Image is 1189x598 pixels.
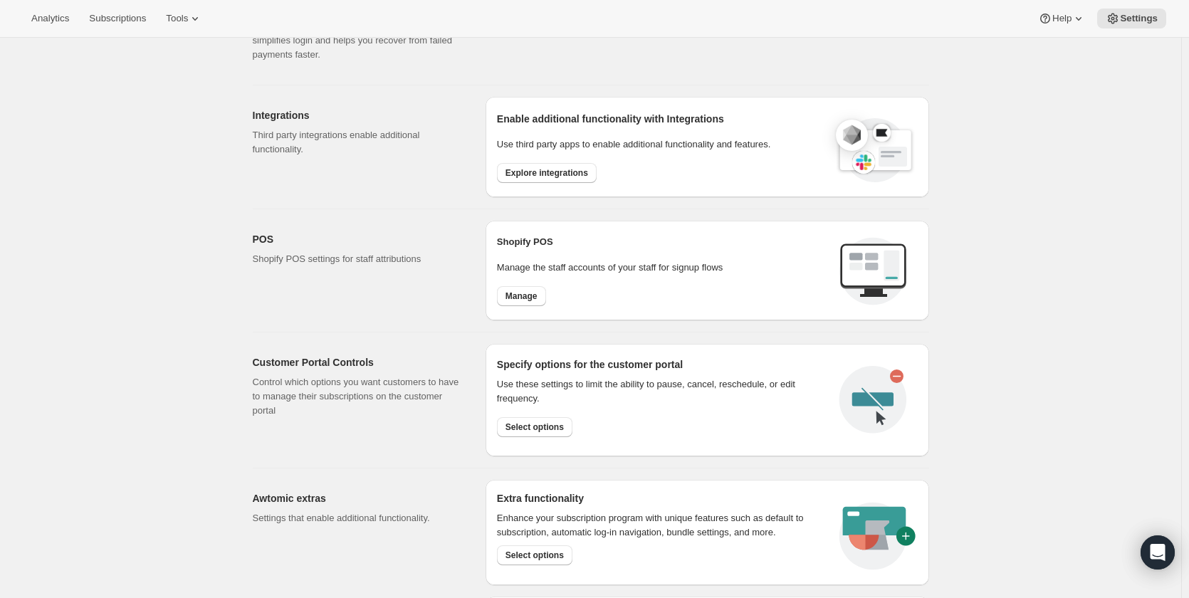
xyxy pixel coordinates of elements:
button: Explore integrations [497,163,597,183]
span: Explore integrations [506,167,588,179]
p: Settings that enable additional functionality. [253,511,463,525]
span: Help [1052,13,1072,24]
h2: Awtomic extras [253,491,463,505]
h2: Integrations [253,108,463,122]
button: Select options [497,545,572,565]
button: Settings [1097,9,1166,28]
div: Open Intercom Messenger [1141,535,1175,570]
h2: POS [253,232,463,246]
p: Enhance your subscription program with unique features such as default to subscription, automatic... [497,511,822,540]
p: Control which options you want customers to have to manage their subscriptions on the customer po... [253,375,463,418]
button: Help [1030,9,1094,28]
button: Tools [157,9,211,28]
p: Manage the staff accounts of your staff for signup flows [497,261,828,275]
h2: Specify options for the customer portal [497,357,828,372]
button: Manage [497,286,546,306]
p: Third party integrations enable additional functionality. [253,128,463,157]
p: Shopify POS settings for staff attributions [253,252,463,266]
p: Use third party apps to enable additional functionality and features. [497,137,822,152]
div: Use these settings to limit the ability to pause, cancel, reschedule, or edit frequency. [497,377,828,406]
span: Tools [166,13,188,24]
h2: Extra functionality [497,491,584,505]
h2: Shopify POS [497,235,828,249]
h2: Customer Portal Controls [253,355,463,369]
button: Subscriptions [80,9,154,28]
span: Select options [506,421,564,433]
span: Subscriptions [89,13,146,24]
span: Analytics [31,13,69,24]
span: Select options [506,550,564,561]
span: Settings [1120,13,1158,24]
button: Select options [497,417,572,437]
span: Manage [506,290,538,302]
h2: Enable additional functionality with Integrations [497,112,822,126]
button: Analytics [23,9,78,28]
